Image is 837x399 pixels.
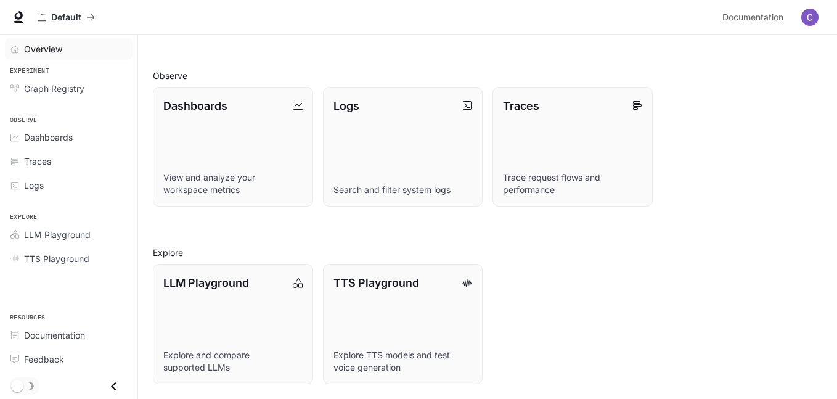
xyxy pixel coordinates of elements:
[5,224,133,245] a: LLM Playground
[722,10,783,25] span: Documentation
[333,274,419,291] p: TTS Playground
[5,175,133,196] a: Logs
[153,69,822,82] h2: Observe
[163,274,249,291] p: LLM Playground
[24,179,44,192] span: Logs
[24,252,89,265] span: TTS Playground
[51,12,81,23] p: Default
[5,324,133,346] a: Documentation
[798,5,822,30] button: User avatar
[323,87,483,207] a: LogsSearch and filter system logs
[323,264,483,384] a: TTS PlaygroundExplore TTS models and test voice generation
[11,379,23,392] span: Dark mode toggle
[503,171,642,196] p: Trace request flows and performance
[24,228,91,241] span: LLM Playground
[5,78,133,99] a: Graph Registry
[24,43,62,56] span: Overview
[153,246,822,259] h2: Explore
[24,155,51,168] span: Traces
[153,264,313,384] a: LLM PlaygroundExplore and compare supported LLMs
[153,87,313,207] a: DashboardsView and analyze your workspace metrics
[5,150,133,172] a: Traces
[5,348,133,370] a: Feedback
[5,248,133,269] a: TTS Playground
[163,97,227,114] p: Dashboards
[24,329,85,342] span: Documentation
[163,349,303,374] p: Explore and compare supported LLMs
[100,374,128,399] button: Close drawer
[333,184,473,196] p: Search and filter system logs
[163,171,303,196] p: View and analyze your workspace metrics
[24,82,84,95] span: Graph Registry
[801,9,819,26] img: User avatar
[24,353,64,366] span: Feedback
[5,126,133,148] a: Dashboards
[503,97,539,114] p: Traces
[333,349,473,374] p: Explore TTS models and test voice generation
[5,38,133,60] a: Overview
[32,5,100,30] button: All workspaces
[333,97,359,114] p: Logs
[492,87,653,207] a: TracesTrace request flows and performance
[24,131,73,144] span: Dashboards
[717,5,793,30] a: Documentation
